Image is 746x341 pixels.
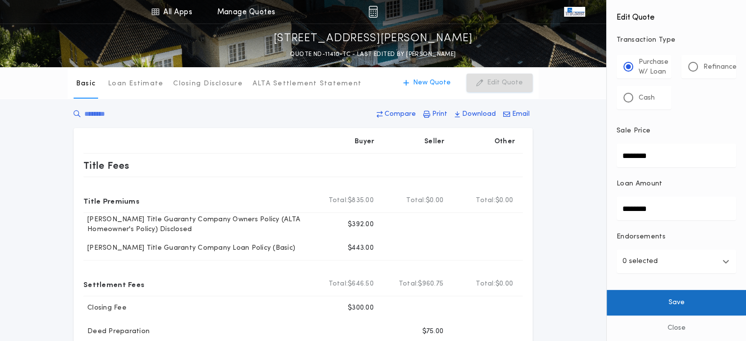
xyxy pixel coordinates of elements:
p: Deed Preparation [83,327,150,337]
p: Sale Price [617,126,650,136]
p: Compare [385,109,416,119]
p: Email [512,109,530,119]
p: Closing Disclosure [173,79,243,89]
p: Other [494,137,515,147]
span: $835.00 [348,196,374,206]
p: [PERSON_NAME] Title Guaranty Company Owners Policy (ALTA Homeowner's Policy) Disclosed [83,215,312,235]
input: Loan Amount [617,197,736,220]
p: $443.00 [348,243,374,253]
span: $0.00 [426,196,443,206]
span: $960.75 [418,279,443,289]
p: ALTA Settlement Statement [253,79,361,89]
b: Total: [476,196,495,206]
b: Total: [406,196,426,206]
p: Title Premiums [83,193,139,209]
p: Download [462,109,496,119]
button: New Quote [393,74,461,92]
button: Save [607,290,746,315]
b: Total: [476,279,495,289]
p: $300.00 [348,303,374,313]
p: Settlement Fees [83,276,144,292]
p: Edit Quote [487,78,523,88]
img: img [368,6,378,18]
p: Print [432,109,447,119]
p: Cash [639,93,655,103]
p: Endorsements [617,232,736,242]
input: Sale Price [617,144,736,167]
b: Total: [399,279,418,289]
p: $392.00 [348,220,374,230]
span: $0.00 [495,196,513,206]
p: [PERSON_NAME] Title Guaranty Company Loan Policy (Basic) [83,243,295,253]
p: Purchase W/ Loan [639,57,669,77]
span: $0.00 [495,279,513,289]
button: Edit Quote [466,74,533,92]
p: Transaction Type [617,35,736,45]
p: Buyer [355,137,374,147]
h4: Edit Quote [617,6,736,24]
button: Print [420,105,450,123]
button: Close [607,315,746,341]
p: [STREET_ADDRESS][PERSON_NAME] [274,31,473,47]
p: New Quote [413,78,451,88]
p: QUOTE ND-11410-TC - LAST EDITED BY [PERSON_NAME] [290,50,456,59]
button: 0 selected [617,250,736,273]
button: Email [500,105,533,123]
p: $75.00 [422,327,443,337]
p: Seller [424,137,445,147]
p: Basic [76,79,96,89]
p: Loan Amount [617,179,663,189]
p: Closing Fee [83,303,127,313]
img: vs-icon [564,7,585,17]
span: $646.50 [348,279,374,289]
p: Loan Estimate [108,79,163,89]
b: Total: [329,196,348,206]
b: Total: [329,279,348,289]
button: Download [452,105,499,123]
p: Refinance [703,62,737,72]
p: Title Fees [83,157,129,173]
button: Compare [374,105,419,123]
p: 0 selected [622,256,658,267]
